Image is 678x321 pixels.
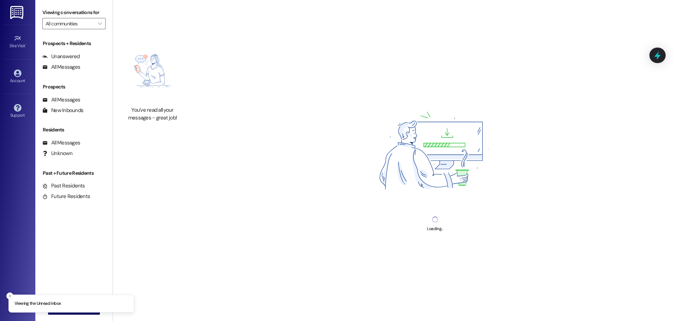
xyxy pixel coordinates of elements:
label: Viewing conversations for [42,7,106,18]
img: empty-state [121,39,184,103]
div: Loading... [427,225,443,233]
div: New Inbounds [42,107,83,114]
span: • [25,42,26,47]
div: All Messages [42,63,80,71]
div: Unknown [42,150,72,157]
img: ResiDesk Logo [10,6,25,19]
div: All Messages [42,96,80,104]
div: Past Residents [42,182,85,190]
button: Close toast [6,292,13,300]
div: Unanswered [42,53,80,60]
div: Prospects + Residents [35,40,113,47]
a: Support [4,102,32,121]
div: All Messages [42,139,80,147]
div: Prospects [35,83,113,91]
i:  [98,21,102,26]
a: Site Visit • [4,32,32,51]
p: Viewing the Unread inbox [14,301,61,307]
div: Residents [35,126,113,134]
div: Future Residents [42,193,90,200]
input: All communities [46,18,94,29]
div: You've read all your messages - great job! [121,106,184,122]
div: Past + Future Residents [35,169,113,177]
a: Account [4,67,32,86]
